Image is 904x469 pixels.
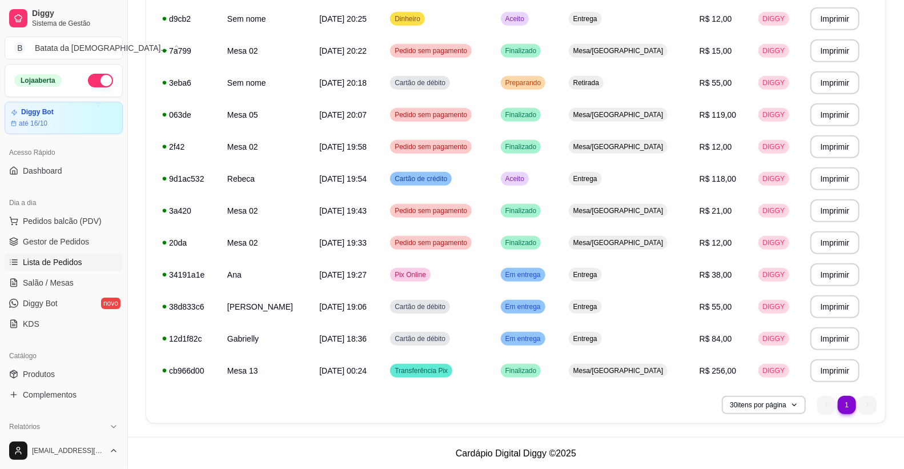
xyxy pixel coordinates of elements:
[700,302,732,311] span: R$ 55,00
[392,110,469,119] span: Pedido sem pagamento
[571,110,666,119] span: Mesa/[GEOGRAPHIC_DATA]
[571,302,600,311] span: Entrega
[700,270,732,279] span: R$ 38,00
[392,46,469,55] span: Pedido sem pagamento
[722,396,806,414] button: 30itens por página
[5,274,123,292] a: Salão / Mesas
[810,103,860,126] button: Imprimir
[23,298,58,309] span: Diggy Bot
[220,99,312,131] td: Mesa 05
[23,318,39,330] span: KDS
[5,365,123,383] a: Produtos
[761,14,788,23] span: DIGGY
[571,14,600,23] span: Entrega
[761,366,788,375] span: DIGGY
[5,194,123,212] div: Dia a dia
[162,333,214,344] div: 12d1f82c
[392,334,448,343] span: Cartão de débito
[503,206,539,215] span: Finalizado
[810,359,860,382] button: Imprimir
[5,437,123,464] button: [EMAIL_ADDRESS][DOMAIN_NAME]
[32,9,118,19] span: Diggy
[162,205,214,217] div: 3a420
[23,215,102,227] span: Pedidos balcão (PDV)
[162,173,214,185] div: 9d1ac532
[220,291,312,323] td: [PERSON_NAME]
[571,206,666,215] span: Mesa/[GEOGRAPHIC_DATA]
[220,163,312,195] td: Rebeca
[5,5,123,32] a: DiggySistema de Gestão
[23,165,62,177] span: Dashboard
[503,334,543,343] span: Em entrega
[503,270,543,279] span: Em entrega
[5,143,123,162] div: Acesso Rápido
[220,35,312,67] td: Mesa 02
[220,323,312,355] td: Gabrielly
[810,199,860,222] button: Imprimir
[571,46,666,55] span: Mesa/[GEOGRAPHIC_DATA]
[162,109,214,121] div: 063de
[162,301,214,312] div: 38d833c6
[32,446,105,455] span: [EMAIL_ADDRESS][DOMAIN_NAME]
[162,13,214,25] div: d9cb2
[319,110,367,119] span: [DATE] 20:07
[392,366,450,375] span: Transferência Pix
[700,78,732,87] span: R$ 55,00
[810,39,860,62] button: Imprimir
[220,227,312,259] td: Mesa 02
[810,295,860,318] button: Imprimir
[571,142,666,151] span: Mesa/[GEOGRAPHIC_DATA]
[5,37,123,59] button: Select a team
[5,102,123,134] a: Diggy Botaté 16/10
[761,46,788,55] span: DIGGY
[700,142,732,151] span: R$ 12,00
[319,46,367,55] span: [DATE] 20:22
[700,238,732,247] span: R$ 12,00
[392,238,469,247] span: Pedido sem pagamento
[761,142,788,151] span: DIGGY
[32,19,118,28] span: Sistema de Gestão
[220,67,312,99] td: Sem nome
[571,270,600,279] span: Entrega
[23,368,55,380] span: Produtos
[838,396,856,414] li: pagination item 1 active
[220,195,312,227] td: Mesa 02
[162,237,214,248] div: 20da
[23,389,77,400] span: Complementos
[761,302,788,311] span: DIGGY
[700,46,732,55] span: R$ 15,00
[392,206,469,215] span: Pedido sem pagamento
[761,110,788,119] span: DIGGY
[23,256,82,268] span: Lista de Pedidos
[162,45,214,57] div: 7a799
[319,302,367,311] span: [DATE] 19:06
[319,78,367,87] span: [DATE] 20:18
[503,174,527,183] span: Aceito
[571,366,666,375] span: Mesa/[GEOGRAPHIC_DATA]
[5,253,123,271] a: Lista de Pedidos
[810,263,860,286] button: Imprimir
[810,231,860,254] button: Imprimir
[810,327,860,350] button: Imprimir
[220,3,312,35] td: Sem nome
[21,108,54,117] article: Diggy Bot
[700,206,732,215] span: R$ 21,00
[810,135,860,158] button: Imprimir
[392,14,423,23] span: Dinheiro
[392,270,428,279] span: Pix Online
[162,269,214,280] div: 34191a1e
[319,238,367,247] span: [DATE] 19:33
[503,46,539,55] span: Finalizado
[23,277,74,288] span: Salão / Mesas
[319,270,367,279] span: [DATE] 19:27
[811,390,882,420] nav: pagination navigation
[810,167,860,190] button: Imprimir
[571,174,600,183] span: Entrega
[23,236,89,247] span: Gestor de Pedidos
[700,174,737,183] span: R$ 118,00
[220,131,312,163] td: Mesa 02
[220,259,312,291] td: Ana
[700,334,732,343] span: R$ 84,00
[88,74,113,87] button: Alterar Status
[5,162,123,180] a: Dashboard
